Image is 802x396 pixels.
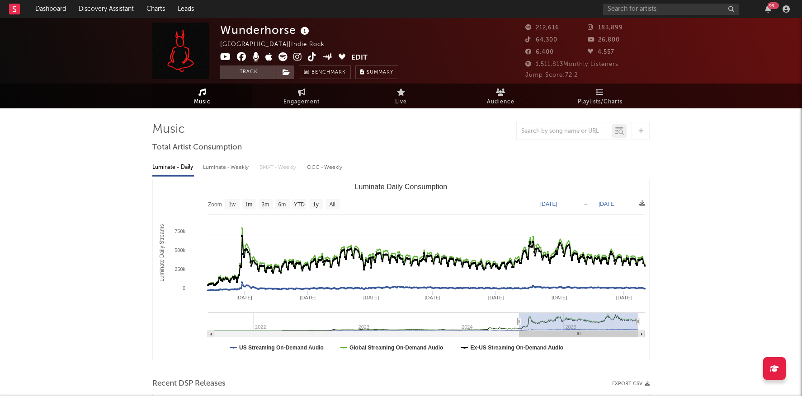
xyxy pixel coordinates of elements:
span: 6,400 [525,49,554,55]
a: Audience [451,84,550,108]
span: Playlists/Charts [578,97,623,107]
div: 99 + [768,2,779,9]
text: [DATE] [540,201,557,207]
text: Global Streaming On-Demand Audio [349,345,443,351]
text: 250k [175,266,185,272]
text: [DATE] [488,295,504,300]
text: Ex-US Streaming On-Demand Audio [471,345,564,351]
div: OCC - Weekly [307,160,343,175]
text: [DATE] [552,295,567,300]
span: Benchmark [311,67,346,78]
span: Audience [487,97,514,107]
text: Luminate Daily Streams [159,224,165,281]
text: 3m [262,201,269,208]
a: Live [351,84,451,108]
div: Wunderhorse [220,23,311,37]
text: 1y [313,201,319,208]
text: Zoom [208,201,222,208]
button: Edit [351,52,368,64]
div: Luminate - Daily [152,160,194,175]
span: Music [194,97,211,107]
text: 750k [175,228,185,234]
text: US Streaming On-Demand Audio [239,345,324,351]
text: [DATE] [236,295,252,300]
text: [DATE] [616,295,632,300]
input: Search by song name or URL [517,128,612,135]
button: 99+ [765,5,771,13]
span: Live [395,97,407,107]
text: All [329,201,335,208]
text: [DATE] [300,295,316,300]
span: 4,557 [588,49,614,55]
svg: Luminate Daily Consumption [153,179,649,360]
button: Track [220,65,277,79]
text: [DATE] [599,201,616,207]
a: Playlists/Charts [550,84,650,108]
input: Search for artists [603,4,739,15]
text: [DATE] [363,295,379,300]
span: Engagement [283,97,320,107]
span: Jump Score: 72.2 [525,72,578,78]
text: [DATE] [425,295,440,300]
span: Total Artist Consumption [152,142,242,153]
a: Engagement [252,84,351,108]
div: Luminate - Weekly [203,160,250,175]
button: Summary [355,65,398,79]
span: Summary [367,70,393,75]
span: Recent DSP Releases [152,378,226,389]
text: 1m [245,201,253,208]
text: 6m [278,201,286,208]
button: Export CSV [612,381,650,387]
a: Benchmark [299,65,351,79]
span: 64,300 [525,37,557,43]
text: 1w [229,201,236,208]
span: 212,616 [525,25,559,31]
text: Luminate Daily Consumption [355,183,448,191]
text: 500k [175,247,185,253]
text: YTD [294,201,305,208]
span: 1,511,813 Monthly Listeners [525,61,618,67]
div: [GEOGRAPHIC_DATA] | Indie Rock [220,39,335,50]
a: Music [152,84,252,108]
span: 183,899 [588,25,623,31]
text: → [583,201,589,207]
span: 26,800 [588,37,620,43]
text: 0 [183,285,185,291]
